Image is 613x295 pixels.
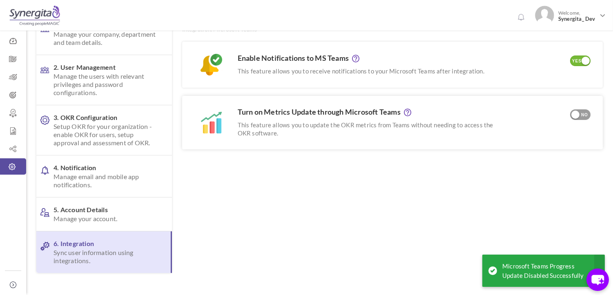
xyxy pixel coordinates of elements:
[201,54,222,75] img: HRIS images
[53,113,159,147] span: 3. OKR Configuration
[201,112,222,133] img: HRIS images
[554,6,599,26] span: Welcome,
[53,164,159,189] span: 4. Notification
[515,11,528,24] a: Notifications
[238,108,495,117] h3: Turn on Metrics Update through Microsoft Teams
[53,215,159,223] span: Manage your account.
[532,2,609,26] a: Photo Welcome,Synergita_ Dev
[238,54,495,63] h3: Enable Notifications to MS Teams
[53,21,159,47] span: 1. Organization Setup
[53,30,159,47] span: Manage your company, department and team details.
[502,262,586,280] div: Microsoft Teams Progress Update Disabled Successfully
[558,16,597,22] span: Synergita_ Dev
[36,231,172,273] a: 6. IntegrationSync user information using integrations.
[586,268,609,291] button: chat-button
[53,122,159,147] span: Setup OKR for your organization - enable OKR for users, setup approval and assessment of OKR.
[238,67,495,75] p: This feature allows you to receive notifications to your Microsoft Teams after integration.
[9,5,60,26] img: Logo
[53,248,158,265] span: Sync user information using integrations.
[53,173,159,189] span: Manage email and mobile app notifications.
[578,111,591,119] div: NO
[53,63,159,97] span: 2. User Management
[53,206,159,223] span: 5. Account Details
[535,6,554,25] img: Photo
[53,240,158,265] span: 6. Integration
[570,58,584,65] div: YES
[238,121,495,137] p: This feature allows you to update the OKR metrics from Teams without needing to access the OKR so...
[53,72,159,97] span: Manage the users with relevant privileges and password configurations.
